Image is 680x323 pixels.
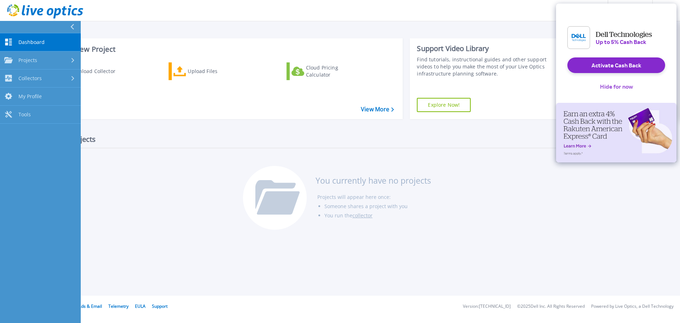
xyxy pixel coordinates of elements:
[591,304,674,309] li: Powered by Live Optics, a Dell Technology
[78,303,102,309] a: Ads & Email
[317,193,431,202] li: Projects will appear here once:
[135,303,146,309] a: EULA
[287,62,365,80] a: Cloud Pricing Calculator
[108,303,129,309] a: Telemetry
[361,106,394,113] a: View More
[18,111,31,118] span: Tools
[417,44,550,53] div: Support Video Library
[18,57,37,63] span: Projects
[324,211,431,220] li: You run the
[463,304,511,309] li: Version: [TECHNICAL_ID]
[417,98,471,112] a: Explore Now!
[517,304,585,309] li: © 2025 Dell Inc. All Rights Reserved
[18,75,42,82] span: Collectors
[68,64,125,78] div: Download Collector
[152,303,168,309] a: Support
[50,62,129,80] a: Download Collector
[316,177,431,184] h3: You currently have no projects
[18,39,45,45] span: Dashboard
[169,62,248,80] a: Upload Files
[188,64,244,78] div: Upload Files
[352,212,373,219] a: collector
[50,45,394,53] h3: Start a New Project
[417,56,550,77] div: Find tutorials, instructional guides and other support videos to help you make the most of your L...
[306,64,363,78] div: Cloud Pricing Calculator
[324,202,431,211] li: Someone shares a project with you
[18,93,42,100] span: My Profile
